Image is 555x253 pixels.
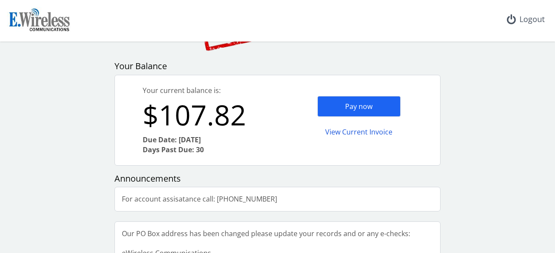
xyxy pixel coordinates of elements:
div: View Current Invoice [317,122,401,142]
span: Announcements [114,173,181,184]
div: Your current balance is: [143,86,277,96]
span: Your Balance [114,60,167,72]
div: Pay now [317,96,401,117]
div: Due Date: [DATE] Days Past Due: 30 [143,135,277,155]
div: $107.82 [143,95,277,135]
div: For account assisatance call: [PHONE_NUMBER] [115,187,284,211]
